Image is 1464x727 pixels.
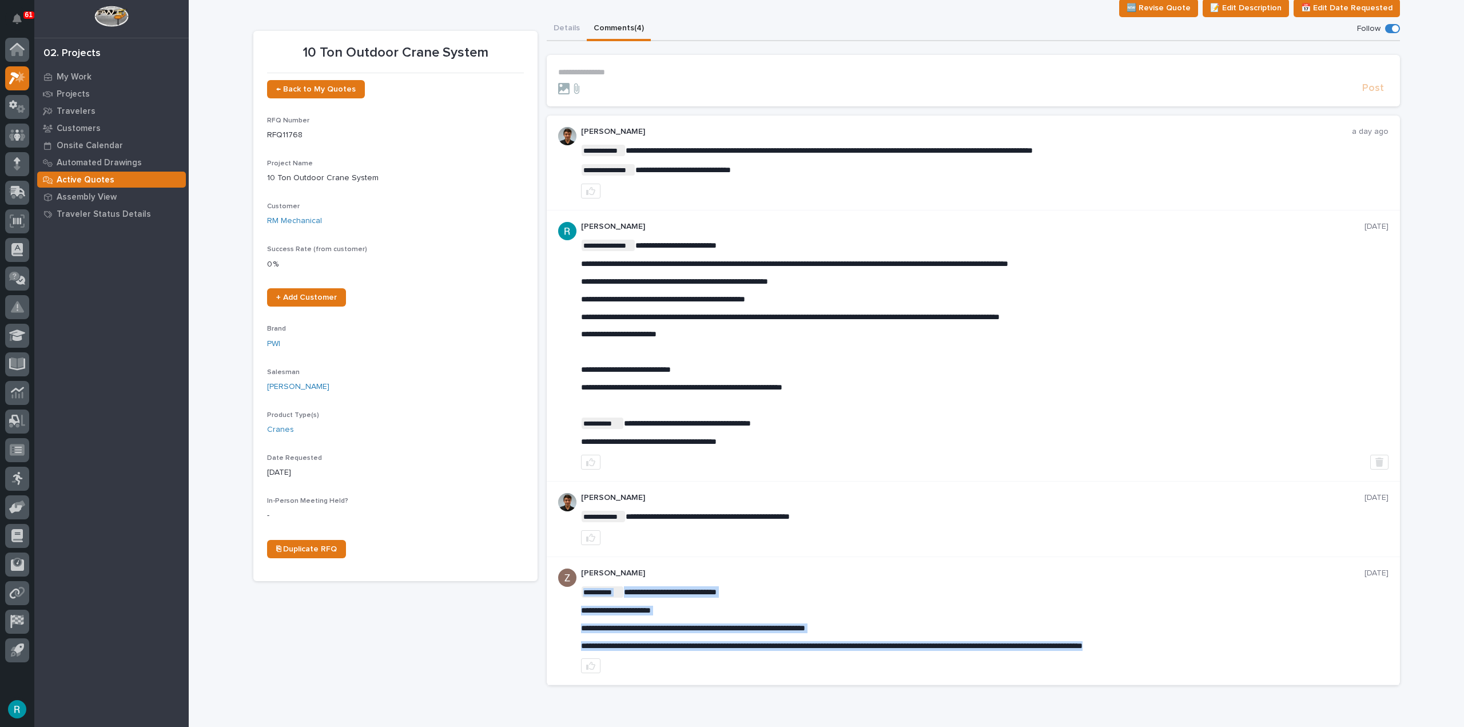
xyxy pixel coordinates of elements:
[34,85,189,102] a: Projects
[1127,1,1191,15] span: 🆕 Revise Quote
[547,17,587,41] button: Details
[34,205,189,223] a: Traveler Status Details
[43,47,101,60] div: 02. Projects
[267,129,524,141] p: RFQ11768
[267,412,319,419] span: Product Type(s)
[276,293,337,301] span: + Add Customer
[581,184,600,198] button: like this post
[94,6,128,27] img: Workspace Logo
[57,72,91,82] p: My Work
[267,215,322,227] a: RM Mechanical
[581,569,1364,578] p: [PERSON_NAME]
[34,137,189,154] a: Onsite Calendar
[558,222,576,240] img: ACg8ocLIQ8uTLu8xwXPI_zF_j4cWilWA_If5Zu0E3tOGGkFk=s96-c
[34,68,189,85] a: My Work
[1352,127,1389,137] p: a day ago
[34,171,189,188] a: Active Quotes
[267,424,294,436] a: Cranes
[1370,455,1389,470] button: Delete post
[276,545,337,553] span: ⎘ Duplicate RFQ
[267,540,346,558] a: ⎘ Duplicate RFQ
[57,175,114,185] p: Active Quotes
[57,158,142,168] p: Automated Drawings
[1301,1,1393,15] span: 📅 Edit Date Requested
[276,85,356,93] span: ← Back to My Quotes
[267,381,329,393] a: [PERSON_NAME]
[581,455,600,470] button: like this post
[1364,222,1389,232] p: [DATE]
[581,127,1352,137] p: [PERSON_NAME]
[267,467,524,479] p: [DATE]
[34,102,189,120] a: Travelers
[267,117,309,124] span: RFQ Number
[581,222,1364,232] p: [PERSON_NAME]
[581,658,600,673] button: like this post
[587,17,651,41] button: Comments (4)
[57,209,151,220] p: Traveler Status Details
[267,498,348,504] span: In-Person Meeting Held?
[267,325,286,332] span: Brand
[57,141,123,151] p: Onsite Calendar
[57,106,96,117] p: Travelers
[267,172,524,184] p: 10 Ton Outdoor Crane System
[34,120,189,137] a: Customers
[581,493,1364,503] p: [PERSON_NAME]
[267,203,300,210] span: Customer
[267,369,300,376] span: Salesman
[267,80,365,98] a: ← Back to My Quotes
[57,89,90,100] p: Projects
[267,259,524,271] p: 0 %
[25,11,33,19] p: 61
[558,569,576,587] img: AGNmyxac9iQmFt5KMn4yKUk2u-Y3CYPXgWg2Ri7a09A=s96-c
[581,530,600,545] button: like this post
[5,697,29,721] button: users-avatar
[34,188,189,205] a: Assembly View
[267,45,524,61] p: 10 Ton Outdoor Crane System
[57,192,117,202] p: Assembly View
[267,246,367,253] span: Success Rate (from customer)
[1357,24,1381,34] p: Follow
[267,510,524,522] p: -
[1364,569,1389,578] p: [DATE]
[267,338,280,350] a: PWI
[267,455,322,462] span: Date Requested
[1210,1,1282,15] span: 📝 Edit Description
[14,14,29,32] div: Notifications61
[57,124,101,134] p: Customers
[558,493,576,511] img: AOh14Gjx62Rlbesu-yIIyH4c_jqdfkUZL5_Os84z4H1p=s96-c
[1364,493,1389,503] p: [DATE]
[558,127,576,145] img: AOh14Gjx62Rlbesu-yIIyH4c_jqdfkUZL5_Os84z4H1p=s96-c
[267,288,346,307] a: + Add Customer
[34,154,189,171] a: Automated Drawings
[1358,82,1389,95] button: Post
[1362,82,1384,95] span: Post
[5,7,29,31] button: Notifications
[267,160,313,167] span: Project Name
